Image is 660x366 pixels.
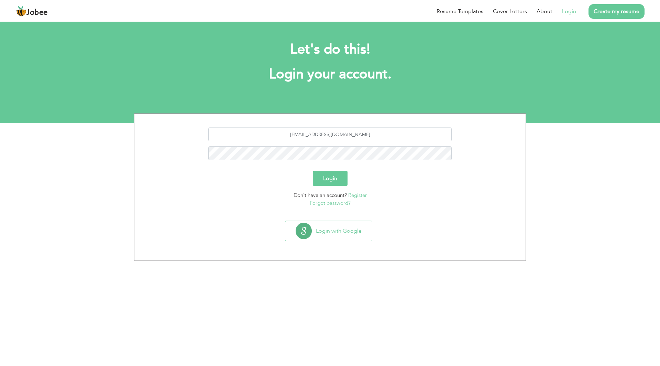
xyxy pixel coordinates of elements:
[208,127,452,141] input: Email
[285,221,372,241] button: Login with Google
[144,65,516,83] h1: Login your account.
[144,41,516,58] h2: Let's do this!
[15,6,26,17] img: jobee.io
[437,7,483,15] a: Resume Templates
[588,4,645,19] a: Create my resume
[310,200,351,207] a: Forgot password?
[313,171,348,186] button: Login
[15,6,48,17] a: Jobee
[294,192,347,199] span: Don't have an account?
[26,9,48,16] span: Jobee
[537,7,552,15] a: About
[493,7,527,15] a: Cover Letters
[348,192,367,199] a: Register
[562,7,576,15] a: Login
